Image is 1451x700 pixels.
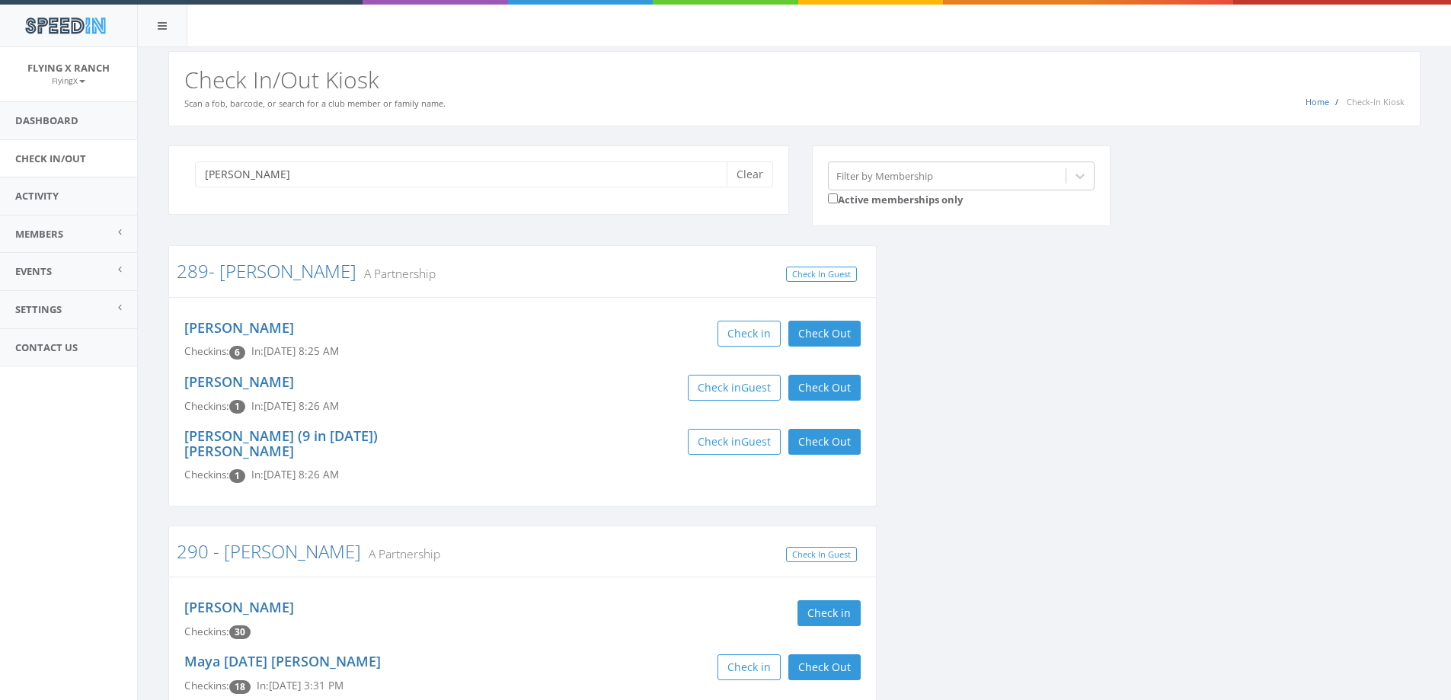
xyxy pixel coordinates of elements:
[27,61,110,75] span: Flying X Ranch
[786,267,857,283] a: Check In Guest
[184,318,294,337] a: [PERSON_NAME]
[184,97,446,109] small: Scan a fob, barcode, or search for a club member or family name.
[184,468,229,481] span: Checkins:
[688,429,781,455] button: Check inGuest
[828,193,838,203] input: Active memberships only
[251,399,339,413] span: In: [DATE] 8:26 AM
[15,227,63,241] span: Members
[786,547,857,563] a: Check In Guest
[788,375,861,401] button: Check Out
[727,161,773,187] button: Clear
[195,161,738,187] input: Search a name to check in
[788,429,861,455] button: Check Out
[184,372,294,391] a: [PERSON_NAME]
[184,679,229,692] span: Checkins:
[788,654,861,680] button: Check Out
[229,346,245,360] span: Checkin count
[184,598,294,616] a: [PERSON_NAME]
[688,375,781,401] button: Check inGuest
[257,679,344,692] span: In: [DATE] 3:31 PM
[718,321,781,347] button: Check in
[1347,96,1405,107] span: Check-In Kiosk
[177,539,361,564] a: 290 - [PERSON_NAME]
[177,258,356,283] a: 289- [PERSON_NAME]
[15,340,78,354] span: Contact Us
[718,654,781,680] button: Check in
[52,75,85,86] small: FlyingX
[251,468,339,481] span: In: [DATE] 8:26 AM
[18,11,113,40] img: speedin_logo.png
[15,264,52,278] span: Events
[52,73,85,87] a: FlyingX
[229,625,251,639] span: Checkin count
[15,302,62,316] span: Settings
[741,380,771,395] span: Guest
[184,399,229,413] span: Checkins:
[184,427,378,460] a: [PERSON_NAME] (9 in [DATE]) [PERSON_NAME]
[788,321,861,347] button: Check Out
[184,625,229,638] span: Checkins:
[797,600,861,626] button: Check in
[361,545,440,562] small: A Partnership
[184,344,229,358] span: Checkins:
[184,652,381,670] a: Maya [DATE] [PERSON_NAME]
[229,680,251,694] span: Checkin count
[229,400,245,414] span: Checkin count
[741,434,771,449] span: Guest
[229,469,245,483] span: Checkin count
[828,190,963,207] label: Active memberships only
[836,168,933,183] div: Filter by Membership
[251,344,339,358] span: In: [DATE] 8:25 AM
[184,67,1405,92] h2: Check In/Out Kiosk
[1306,96,1329,107] a: Home
[356,265,436,282] small: A Partnership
